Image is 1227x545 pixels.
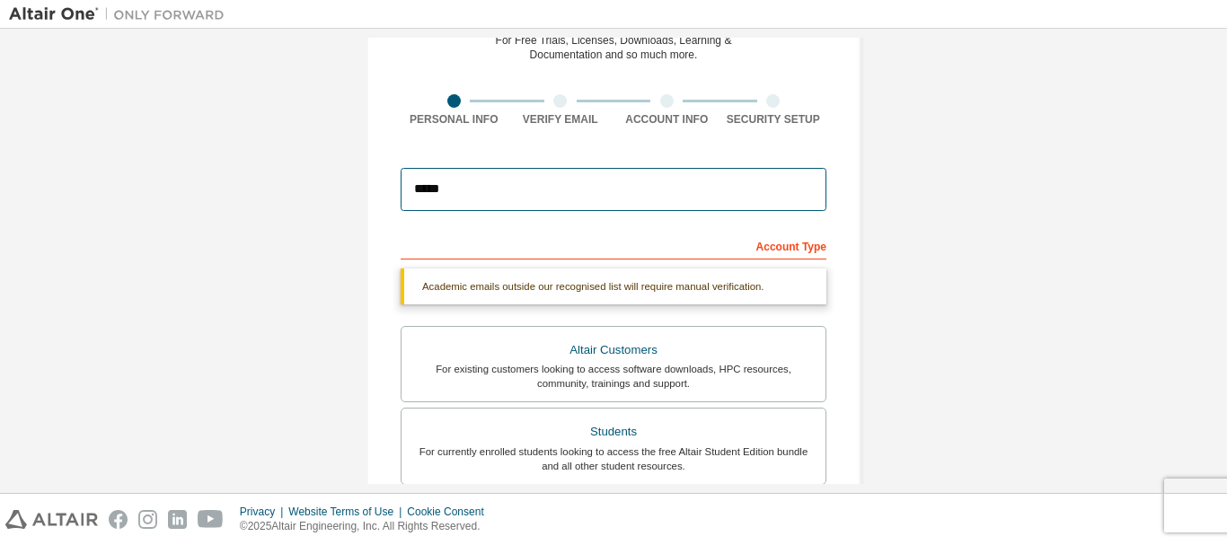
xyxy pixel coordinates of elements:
div: Account Info [613,112,720,127]
img: Altair One [9,5,234,23]
div: Privacy [240,505,288,519]
div: Students [412,419,815,444]
img: altair_logo.svg [5,510,98,529]
div: Personal Info [401,112,508,127]
img: linkedin.svg [168,510,187,529]
div: Verify Email [508,112,614,127]
img: instagram.svg [138,510,157,529]
p: © 2025 Altair Engineering, Inc. All Rights Reserved. [240,519,495,534]
div: Altair Customers [412,338,815,363]
div: For currently enrolled students looking to access the free Altair Student Edition bundle and all ... [412,444,815,473]
div: Account Type [401,231,826,259]
img: youtube.svg [198,510,224,529]
div: Security Setup [720,112,827,127]
img: facebook.svg [109,510,128,529]
div: Website Terms of Use [288,505,407,519]
div: For Free Trials, Licenses, Downloads, Learning & Documentation and so much more. [496,33,732,62]
div: Cookie Consent [407,505,494,519]
div: For existing customers looking to access software downloads, HPC resources, community, trainings ... [412,362,815,391]
div: Academic emails outside our recognised list will require manual verification. [401,268,826,304]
